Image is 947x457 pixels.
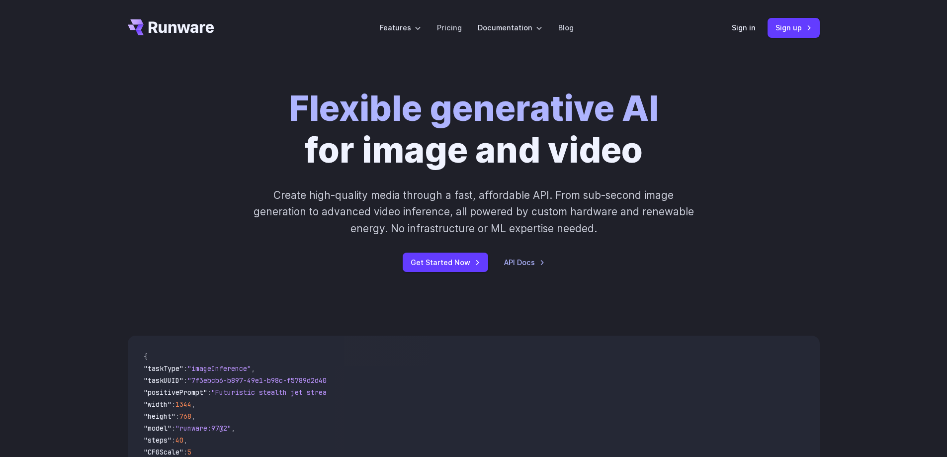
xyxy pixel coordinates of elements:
[144,424,172,433] span: "model"
[289,88,659,171] h1: for image and video
[187,364,251,373] span: "imageInference"
[768,18,820,37] a: Sign up
[211,388,573,397] span: "Futuristic stealth jet streaking through a neon-lit cityscape with glowing purple exhaust"
[183,364,187,373] span: :
[175,400,191,409] span: 1344
[144,400,172,409] span: "width"
[144,388,207,397] span: "positivePrompt"
[437,22,462,33] a: Pricing
[183,436,187,445] span: ,
[183,376,187,385] span: :
[144,364,183,373] span: "taskType"
[144,448,183,457] span: "CFGScale"
[144,412,175,421] span: "height"
[144,436,172,445] span: "steps"
[478,22,542,33] label: Documentation
[144,352,148,361] span: {
[558,22,574,33] a: Blog
[172,400,175,409] span: :
[252,187,695,237] p: Create high-quality media through a fast, affordable API. From sub-second image generation to adv...
[289,87,659,129] strong: Flexible generative AI
[251,364,255,373] span: ,
[504,257,545,268] a: API Docs
[128,19,214,35] a: Go to /
[191,412,195,421] span: ,
[231,424,235,433] span: ,
[207,388,211,397] span: :
[183,448,187,457] span: :
[187,448,191,457] span: 5
[380,22,421,33] label: Features
[179,412,191,421] span: 768
[403,253,488,272] a: Get Started Now
[172,436,175,445] span: :
[732,22,756,33] a: Sign in
[187,376,339,385] span: "7f3ebcb6-b897-49e1-b98c-f5789d2d40d7"
[172,424,175,433] span: :
[175,412,179,421] span: :
[175,424,231,433] span: "runware:97@2"
[175,436,183,445] span: 40
[144,376,183,385] span: "taskUUID"
[191,400,195,409] span: ,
